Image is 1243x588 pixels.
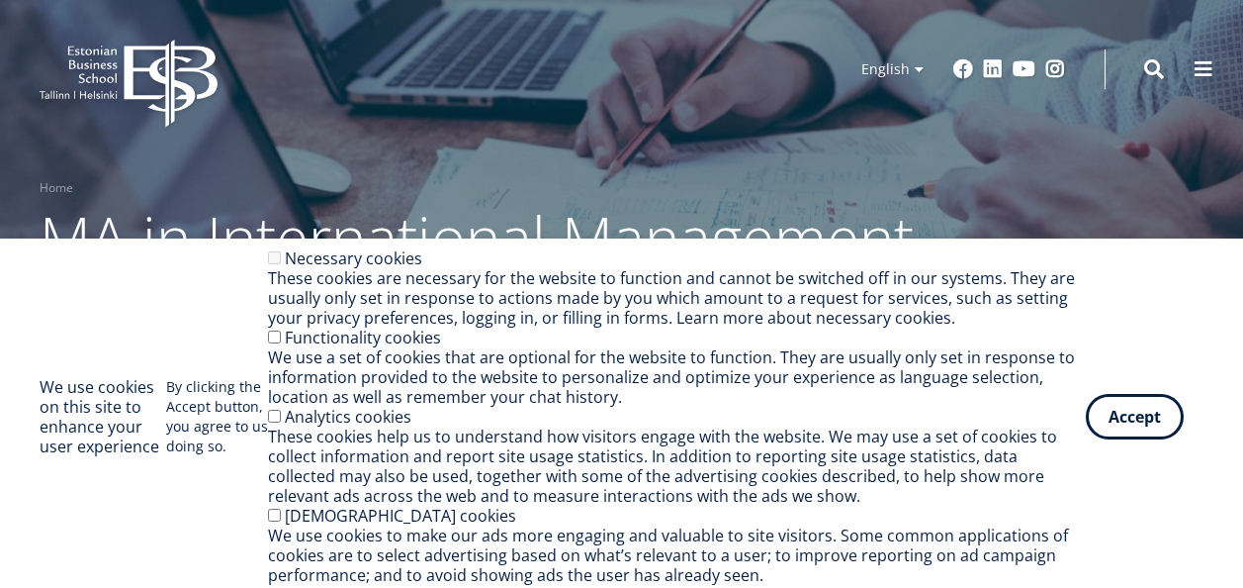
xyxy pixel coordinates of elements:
div: These cookies are necessary for the website to function and cannot be switched off in our systems... [268,268,1086,328]
h2: We use cookies on this site to enhance your user experience [40,377,166,456]
label: Analytics cookies [285,406,411,428]
div: These cookies help us to understand how visitors engage with the website. We may use a set of coo... [268,427,1086,506]
a: Instagram [1045,59,1065,79]
a: Youtube [1013,59,1035,79]
label: Necessary cookies [285,247,422,269]
label: [DEMOGRAPHIC_DATA] cookies [285,505,516,527]
span: MA in International Management [40,197,914,278]
div: We use a set of cookies that are optional for the website to function. They are usually only set ... [268,347,1086,407]
a: Linkedin [983,59,1003,79]
p: By clicking the Accept button, you agree to us doing so. [166,377,269,456]
div: We use cookies to make our ads more engaging and valuable to site visitors. Some common applicati... [268,526,1086,585]
a: Home [40,178,73,198]
label: Functionality cookies [285,327,441,348]
button: Accept [1086,394,1184,440]
a: Facebook [953,59,973,79]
